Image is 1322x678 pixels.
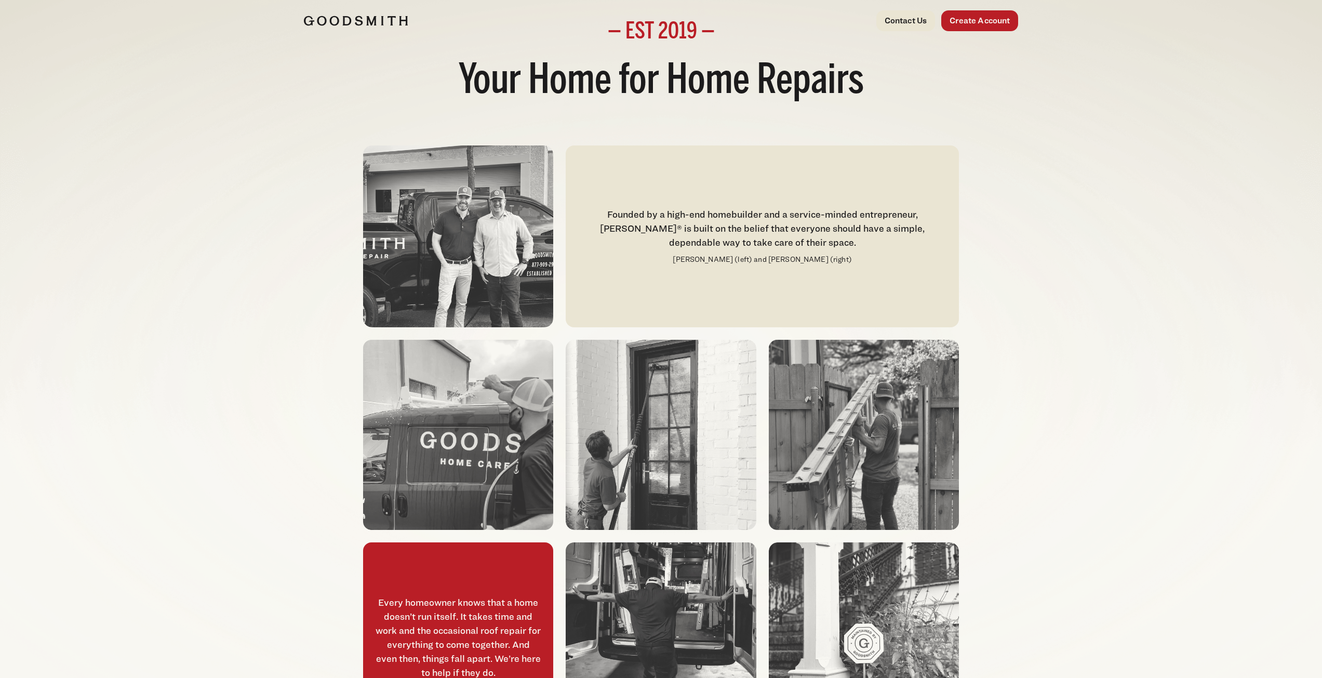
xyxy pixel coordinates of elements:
[876,10,936,31] a: Contact Us
[673,254,851,265] p: [PERSON_NAME] (left) and [PERSON_NAME] (right)
[578,207,946,249] div: Founded by a high-end homebuilder and a service-minded entrepreneur, [PERSON_NAME]® is built on t...
[304,56,1019,108] h1: Your Home for Home Repairs
[363,340,553,530] img: Goodsmith technician cleaning van
[941,10,1018,31] a: Create Account
[304,16,408,26] img: Goodsmith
